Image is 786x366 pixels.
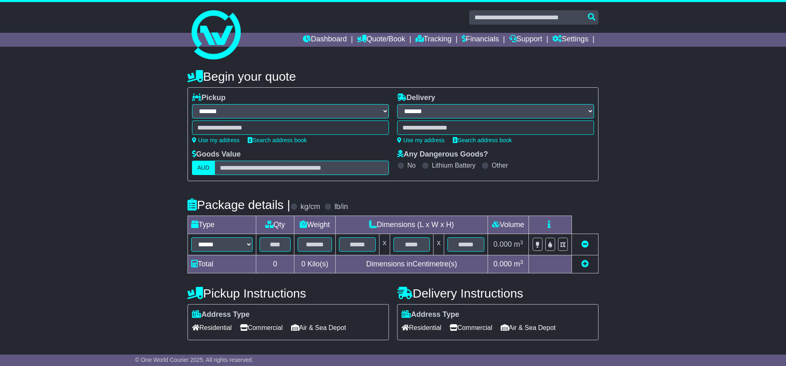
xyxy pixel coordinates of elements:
span: Commercial [449,321,492,334]
a: Dashboard [303,33,347,47]
label: Any Dangerous Goods? [397,150,488,159]
a: Tracking [416,33,452,47]
label: Goods Value [192,150,241,159]
td: 0 [256,255,294,273]
span: Commercial [240,321,282,334]
a: Use my address [192,137,239,143]
a: Settings [552,33,588,47]
a: Financials [462,33,499,47]
sup: 3 [520,259,523,265]
a: Search address book [248,137,307,143]
a: Use my address [397,137,445,143]
label: Other [492,161,508,169]
span: 0.000 [493,240,512,248]
label: Delivery [397,93,435,102]
td: Type [188,216,256,234]
h4: Package details | [187,198,290,211]
span: Residential [402,321,441,334]
sup: 3 [520,239,523,246]
span: m [514,260,523,268]
td: x [379,234,390,255]
h4: Begin your quote [187,70,599,83]
label: lb/in [334,202,348,211]
td: Volume [488,216,529,234]
a: Quote/Book [357,33,405,47]
td: Qty [256,216,294,234]
a: Add new item [581,260,589,268]
span: Air & Sea Depot [291,321,346,334]
td: Dimensions in Centimetre(s) [335,255,488,273]
td: Kilo(s) [294,255,336,273]
label: Address Type [192,310,250,319]
span: Air & Sea Depot [501,321,556,334]
a: Search address book [453,137,512,143]
span: 0.000 [493,260,512,268]
a: Remove this item [581,240,589,248]
label: Address Type [402,310,459,319]
label: kg/cm [300,202,320,211]
td: Total [188,255,256,273]
td: Dimensions (L x W x H) [335,216,488,234]
label: Pickup [192,93,226,102]
label: Lithium Battery [432,161,476,169]
label: No [407,161,416,169]
label: AUD [192,161,215,175]
h4: Pickup Instructions [187,286,389,300]
a: Support [509,33,542,47]
span: © One World Courier 2025. All rights reserved. [135,357,253,363]
td: x [434,234,444,255]
span: 0 [301,260,305,268]
span: m [514,240,523,248]
td: Weight [294,216,336,234]
span: Residential [192,321,232,334]
h4: Delivery Instructions [397,286,599,300]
